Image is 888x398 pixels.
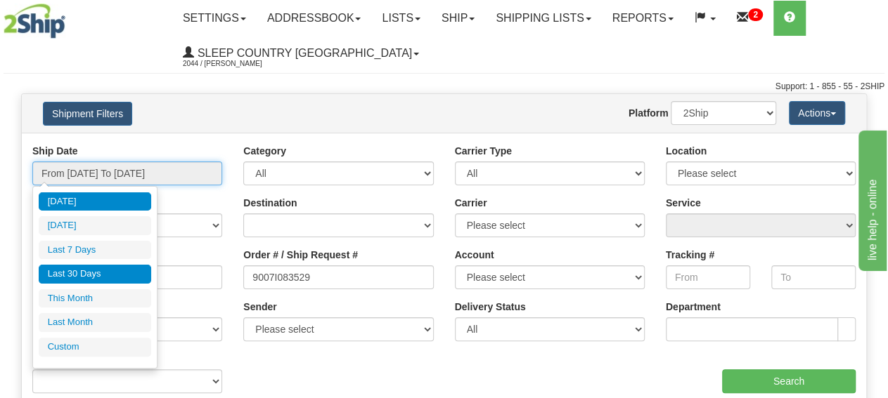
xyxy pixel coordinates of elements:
input: To [771,265,856,289]
li: Last Month [39,313,151,332]
li: Last 7 Days [39,241,151,260]
label: Sender [243,300,276,314]
span: Sleep Country [GEOGRAPHIC_DATA] [194,47,412,59]
label: Department [666,300,721,314]
label: Ship Date [32,144,78,158]
button: Actions [789,101,845,125]
li: Custom [39,338,151,357]
div: live help - online [11,8,130,25]
a: Shipping lists [485,1,601,36]
label: Category [243,144,286,158]
label: Destination [243,196,297,210]
label: Service [666,196,701,210]
a: 2 [726,1,773,36]
a: Ship [431,1,485,36]
li: This Month [39,289,151,308]
div: Support: 1 - 855 - 55 - 2SHIP [4,81,884,93]
input: Search [722,369,856,393]
a: Addressbook [257,1,372,36]
iframe: chat widget [856,127,887,270]
label: Order # / Ship Request # [243,248,358,262]
img: logo2044.jpg [4,4,65,39]
label: Account [455,248,494,262]
a: Sleep Country [GEOGRAPHIC_DATA] 2044 / [PERSON_NAME] [172,36,430,71]
label: Delivery Status [455,300,526,314]
li: [DATE] [39,192,151,211]
a: Reports [602,1,684,36]
label: Platform [629,106,669,120]
li: [DATE] [39,216,151,235]
label: Location [666,144,707,158]
label: Carrier Type [455,144,512,158]
span: 2044 / [PERSON_NAME] [183,57,288,71]
li: Last 30 Days [39,265,151,284]
input: From [666,265,750,289]
label: Tracking # [666,248,714,262]
a: Settings [172,1,257,36]
button: Shipment Filters [43,102,132,126]
label: Carrier [455,196,487,210]
sup: 2 [748,8,763,21]
a: Lists [371,1,430,36]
